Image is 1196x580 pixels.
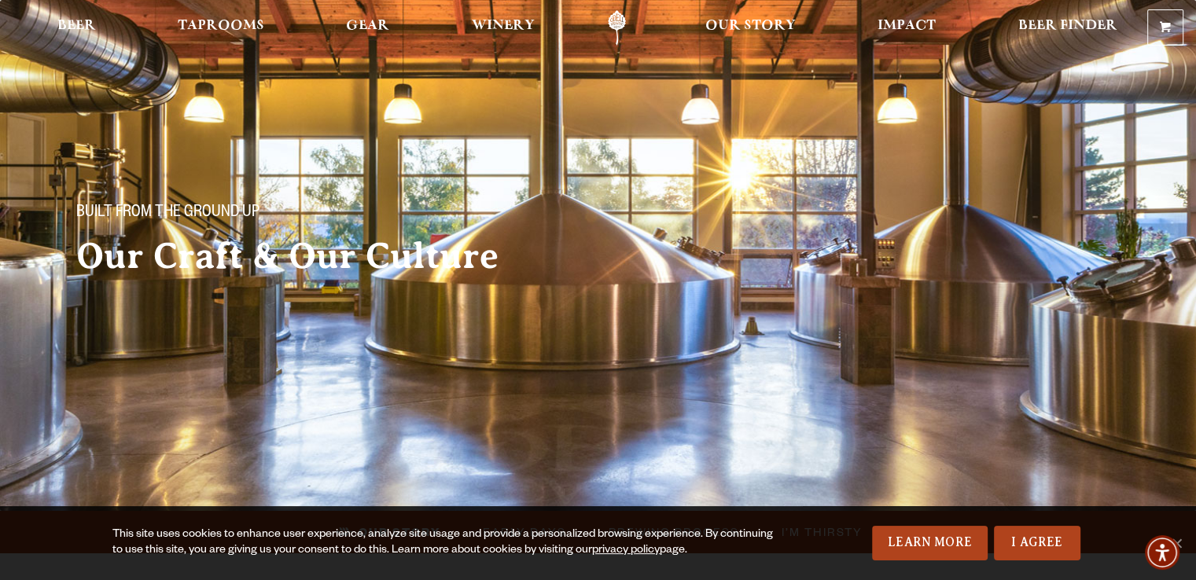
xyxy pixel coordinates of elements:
[867,10,946,46] a: Impact
[592,545,660,557] a: privacy policy
[994,526,1080,560] a: I Agree
[346,20,389,32] span: Gear
[695,10,806,46] a: Our Story
[587,10,646,46] a: Odell Home
[76,237,567,276] h2: Our Craft & Our Culture
[1007,10,1127,46] a: Beer Finder
[705,20,796,32] span: Our Story
[76,204,259,224] span: Built From The Ground Up
[1145,535,1179,570] div: Accessibility Menu
[462,10,545,46] a: Winery
[47,10,106,46] a: Beer
[167,10,274,46] a: Taprooms
[336,10,399,46] a: Gear
[178,20,264,32] span: Taprooms
[112,527,783,559] div: This site uses cookies to enhance user experience, analyze site usage and provide a personalized ...
[872,526,988,560] a: Learn More
[1018,20,1117,32] span: Beer Finder
[472,20,535,32] span: Winery
[878,20,936,32] span: Impact
[57,20,96,32] span: Beer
